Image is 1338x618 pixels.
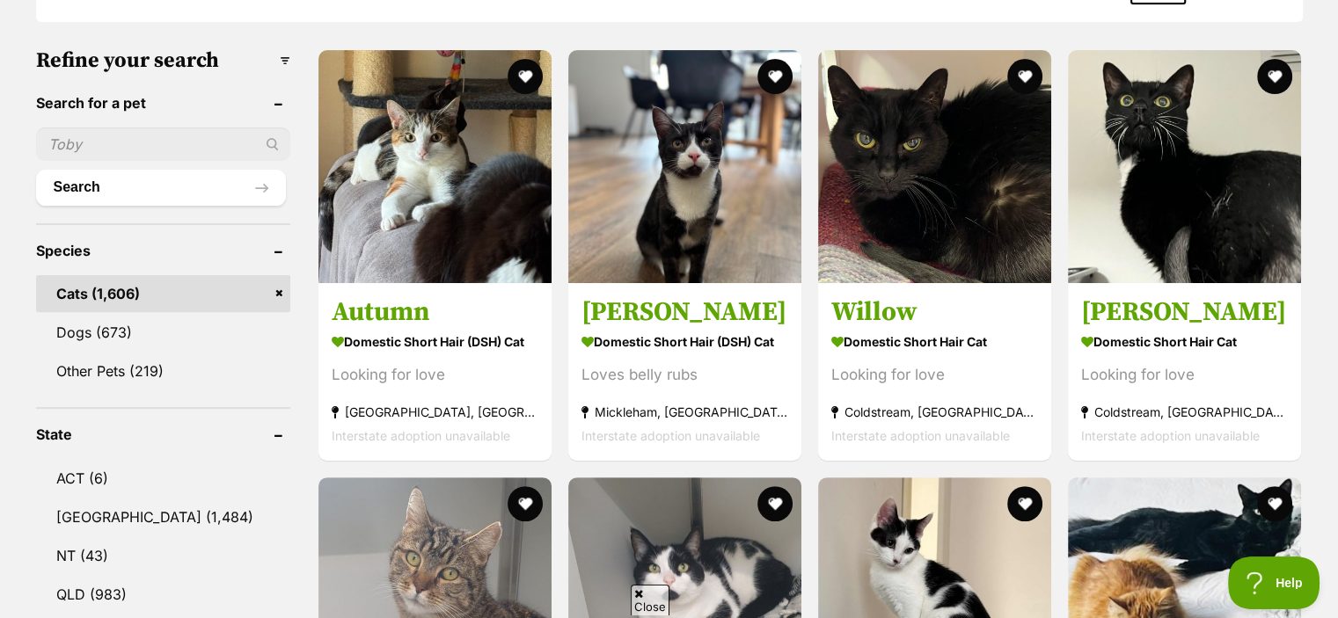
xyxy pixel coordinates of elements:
span: Close [631,585,669,615]
button: favourite [757,486,793,521]
button: favourite [508,486,543,521]
iframe: Help Scout Beacon - Open [1228,556,1320,609]
img: Bailey - Domestic Short Hair (DSH) Cat [568,50,801,283]
span: Interstate adoption unavailable [581,428,760,443]
input: Toby [36,127,290,161]
button: favourite [1007,486,1042,521]
button: favourite [1007,59,1042,94]
div: Loves belly rubs [581,363,788,387]
img: Leo - Domestic Short Hair Cat [1068,50,1301,283]
h3: [PERSON_NAME] [581,295,788,329]
a: NT (43) [36,537,290,574]
strong: Domestic Short Hair (DSH) Cat [581,329,788,354]
a: ACT (6) [36,460,290,497]
button: favourite [508,59,543,94]
button: favourite [1257,59,1292,94]
a: [PERSON_NAME] Domestic Short Hair Cat Looking for love Coldstream, [GEOGRAPHIC_DATA] Interstate a... [1068,282,1301,461]
div: Looking for love [831,363,1038,387]
img: Autumn - Domestic Short Hair (DSH) Cat [318,50,552,283]
img: Willow - Domestic Short Hair Cat [818,50,1051,283]
strong: Domestic Short Hair Cat [1081,329,1288,354]
h3: Autumn [332,295,538,329]
strong: Coldstream, [GEOGRAPHIC_DATA] [831,400,1038,424]
header: Species [36,243,290,258]
strong: Domestic Short Hair (DSH) Cat [332,329,538,354]
strong: [GEOGRAPHIC_DATA], [GEOGRAPHIC_DATA] [332,400,538,424]
strong: Domestic Short Hair Cat [831,329,1038,354]
header: Search for a pet [36,95,290,111]
h3: Refine your search [36,48,290,73]
span: Interstate adoption unavailable [1081,428,1260,443]
button: Search [36,170,286,205]
span: Interstate adoption unavailable [332,428,510,443]
div: Looking for love [332,363,538,387]
a: Dogs (673) [36,314,290,351]
strong: Coldstream, [GEOGRAPHIC_DATA] [1081,400,1288,424]
div: Looking for love [1081,363,1288,387]
header: State [36,426,290,442]
a: Cats (1,606) [36,275,290,312]
a: [PERSON_NAME] Domestic Short Hair (DSH) Cat Loves belly rubs Mickleham, [GEOGRAPHIC_DATA] Interst... [568,282,801,461]
a: Autumn Domestic Short Hair (DSH) Cat Looking for love [GEOGRAPHIC_DATA], [GEOGRAPHIC_DATA] Inters... [318,282,552,461]
button: favourite [757,59,793,94]
h3: Willow [831,295,1038,329]
a: Willow Domestic Short Hair Cat Looking for love Coldstream, [GEOGRAPHIC_DATA] Interstate adoption... [818,282,1051,461]
a: Other Pets (219) [36,353,290,389]
button: favourite [1257,486,1292,521]
span: Interstate adoption unavailable [831,428,1010,443]
a: [GEOGRAPHIC_DATA] (1,484) [36,498,290,535]
a: QLD (983) [36,576,290,613]
strong: Mickleham, [GEOGRAPHIC_DATA] [581,400,788,424]
h3: [PERSON_NAME] [1081,295,1288,329]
